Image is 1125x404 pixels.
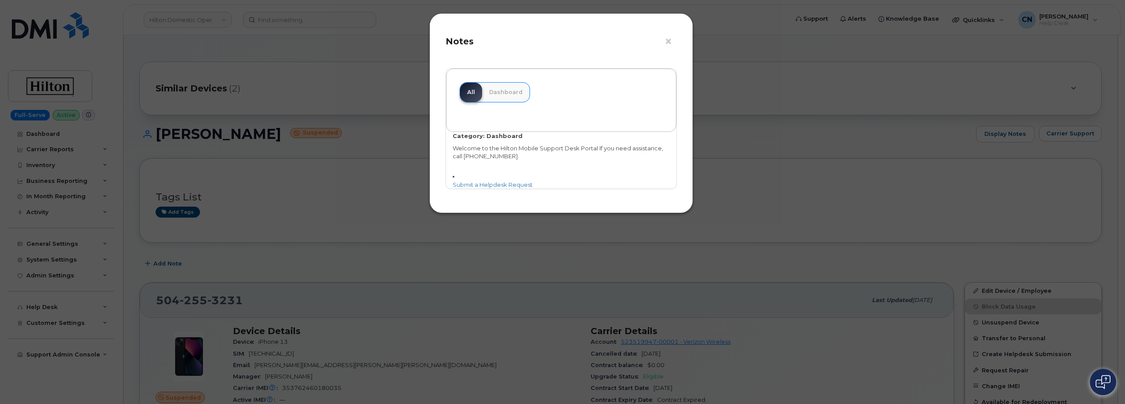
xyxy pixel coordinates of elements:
h4: Notes [446,36,677,47]
a: Dashboard [482,83,530,102]
p: Welcome to the Hilton Mobile Support Desk Portal If you need assistance, call [PHONE_NUMBER]. [453,144,670,160]
img: Open chat [1096,375,1110,389]
strong: Category: Dashboard [453,132,523,139]
a: All [460,83,482,102]
a: Submit a Helpdesk Request [453,181,533,188]
button: × [664,35,677,48]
